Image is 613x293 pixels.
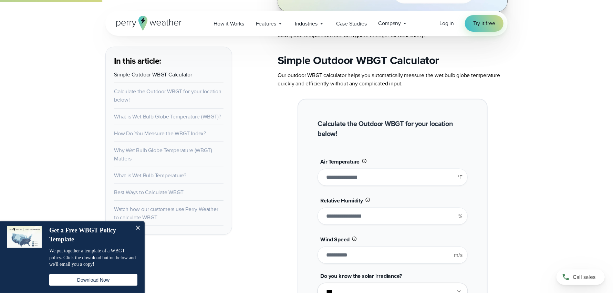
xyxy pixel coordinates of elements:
[114,171,186,179] a: What is Wet Bulb Temperature?
[336,20,367,28] span: Case Studies
[278,71,508,88] p: Our outdoor WBGT calculator helps you automatically measure the wet bulb globe temperature quickl...
[114,113,221,121] a: What is Wet Bulb Globe Temperature (WBGT)?
[208,17,250,31] a: How it Works
[256,20,276,28] span: Features
[465,15,503,32] a: Try it free
[49,226,130,244] h4: Get a Free WBGT Policy Template
[439,19,454,27] span: Log in
[114,188,184,196] a: Best Ways to Calculate WBGT
[114,55,224,66] h3: In this article:
[114,205,218,221] a: Watch how our customers use Perry Weather to calculate WBGT
[473,19,495,28] span: Try it free
[320,197,363,205] span: Relative Humidity
[114,71,192,79] a: Simple Outdoor WBGT Calculator
[131,221,145,235] button: Close
[114,87,221,104] a: Calculate the Outdoor WBGT for your location below!
[214,20,244,28] span: How it Works
[378,19,401,28] span: Company
[318,119,467,139] h2: Calculate the Outdoor WBGT for your location below!
[320,236,350,243] span: Wind Speed
[114,129,206,137] a: How Do You Measure the WBGT Index?
[49,248,137,268] p: We put together a template of a WBGT policy. Click the download button below and we'll email you ...
[278,53,508,67] h2: Simple Outdoor WBGT Calculator
[439,19,454,28] a: Log in
[320,272,402,280] span: Do you know the solar irradiance?
[7,226,42,248] img: dialog featured image
[295,20,318,28] span: Industries
[114,146,212,163] a: Why Wet Bulb Globe Temperature (WBGT) Matters
[557,270,605,285] a: Call sales
[330,17,373,31] a: Case Studies
[320,158,360,166] span: Air Temperature
[573,273,595,281] span: Call sales
[49,274,137,286] button: Download Now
